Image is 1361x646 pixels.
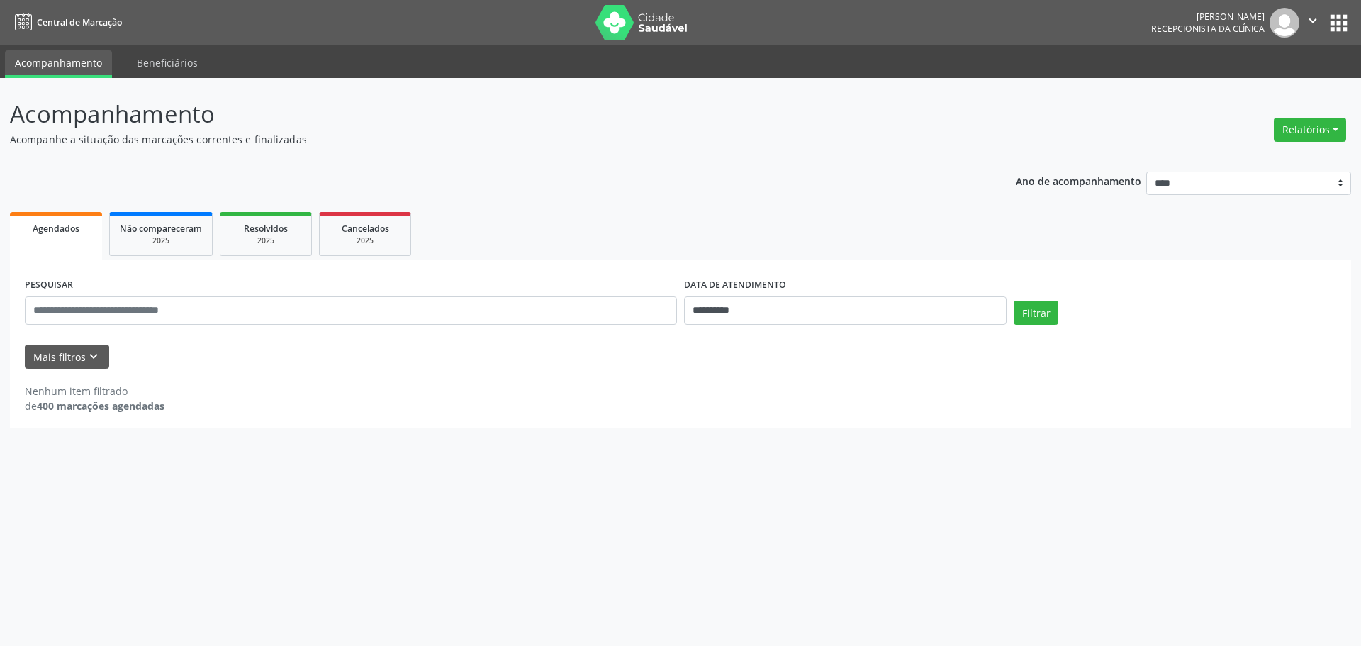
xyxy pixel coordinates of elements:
span: Não compareceram [120,223,202,235]
div: de [25,399,164,413]
button: Filtrar [1014,301,1058,325]
div: 2025 [330,235,401,246]
a: Central de Marcação [10,11,122,34]
div: 2025 [120,235,202,246]
strong: 400 marcações agendadas [37,399,164,413]
p: Ano de acompanhamento [1016,172,1141,189]
button: Relatórios [1274,118,1346,142]
i:  [1305,13,1321,28]
span: Central de Marcação [37,16,122,28]
div: Nenhum item filtrado [25,384,164,399]
div: 2025 [230,235,301,246]
span: Recepcionista da clínica [1151,23,1265,35]
label: PESQUISAR [25,274,73,296]
img: img [1270,8,1299,38]
div: [PERSON_NAME] [1151,11,1265,23]
a: Beneficiários [127,50,208,75]
span: Resolvidos [244,223,288,235]
label: DATA DE ATENDIMENTO [684,274,786,296]
button:  [1299,8,1326,38]
p: Acompanhamento [10,96,948,132]
button: apps [1326,11,1351,35]
p: Acompanhe a situação das marcações correntes e finalizadas [10,132,948,147]
span: Cancelados [342,223,389,235]
i: keyboard_arrow_down [86,349,101,364]
button: Mais filtroskeyboard_arrow_down [25,345,109,369]
a: Acompanhamento [5,50,112,78]
span: Agendados [33,223,79,235]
